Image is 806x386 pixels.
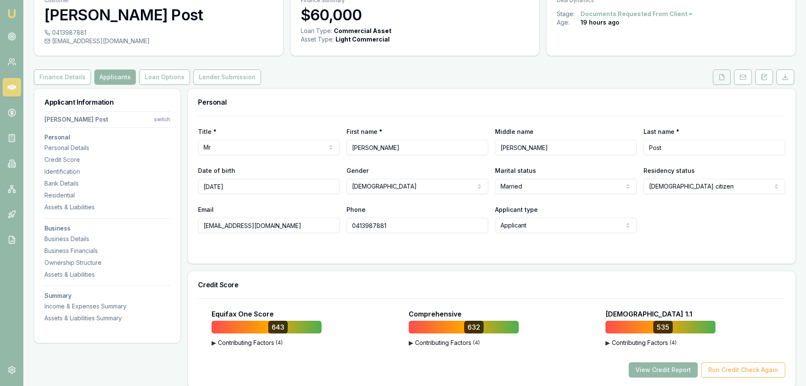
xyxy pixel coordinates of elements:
h3: Business [44,225,170,231]
label: First name * [347,128,382,135]
div: Bank Details [44,179,170,188]
span: ▶ [212,339,216,347]
div: Asset Type : [301,35,334,44]
div: Personal Details [44,144,170,152]
div: Credit Score [44,156,170,164]
label: Applicant type [495,206,538,213]
p: [DEMOGRAPHIC_DATA] 1.1 [605,309,692,319]
label: Marital status [495,167,536,174]
div: Stage: [557,10,580,18]
span: ▶ [605,339,610,347]
button: View Credit Report [629,362,698,378]
img: emu-icon-u.png [7,8,17,19]
div: Commercial Asset [334,27,391,35]
div: 535 [653,321,673,333]
button: Documents Requested From Client [580,10,693,18]
h3: Applicant Information [44,99,170,106]
div: Residential [44,191,170,200]
div: [PERSON_NAME] Post [44,115,108,124]
h3: Personal [198,99,785,106]
input: DD/MM/YYYY [198,179,340,194]
label: Phone [347,206,366,213]
div: Income & Expenses Summary [44,302,170,311]
h3: Credit Score [198,281,785,288]
button: Applicants [94,69,136,85]
div: 0413987881 [44,28,273,37]
button: Lender Submission [193,69,261,85]
span: ( 4 ) [473,339,480,346]
label: Title * [198,128,217,135]
div: 632 [464,321,484,333]
div: Loan Type: [301,27,332,35]
p: Equifax One Score [212,309,274,319]
p: Comprehensive [409,309,462,319]
div: Ownership Structure [44,258,170,267]
button: Finance Details [34,69,91,85]
h3: Personal [44,134,170,140]
button: ▶Contributing Factors(4) [409,339,519,347]
div: switch [154,116,170,123]
label: Middle name [495,128,534,135]
div: Light Commercial [336,35,390,44]
label: Residency status [644,167,695,174]
h3: $60,000 [301,6,529,23]
div: Business Details [44,235,170,243]
div: Identification [44,167,170,176]
span: ▶ [409,339,413,347]
button: Run Credit Check Again [701,362,785,378]
input: 0431 234 567 [347,218,488,233]
h3: [PERSON_NAME] Post [44,6,273,23]
a: Lender Submission [192,69,263,85]
label: Last name * [644,128,679,135]
div: 643 [268,321,288,333]
div: Assets & Liabilities [44,203,170,211]
span: ( 4 ) [670,339,677,346]
div: Assets & Liabilities Summary [44,314,170,322]
a: Applicants [93,69,138,85]
button: ▶Contributing Factors(4) [605,339,715,347]
button: ▶Contributing Factors(4) [212,339,322,347]
button: Loan Options [139,69,190,85]
div: Assets & Liabilities [44,270,170,279]
span: ( 4 ) [276,339,283,346]
div: Business Financials [44,247,170,255]
div: Age: [557,18,580,27]
label: Date of birth [198,167,235,174]
label: Email [198,206,214,213]
div: [EMAIL_ADDRESS][DOMAIN_NAME] [44,37,273,45]
div: 19 hours ago [580,18,619,27]
h3: Summary [44,293,170,299]
a: Finance Details [34,69,93,85]
a: Loan Options [138,69,192,85]
label: Gender [347,167,369,174]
